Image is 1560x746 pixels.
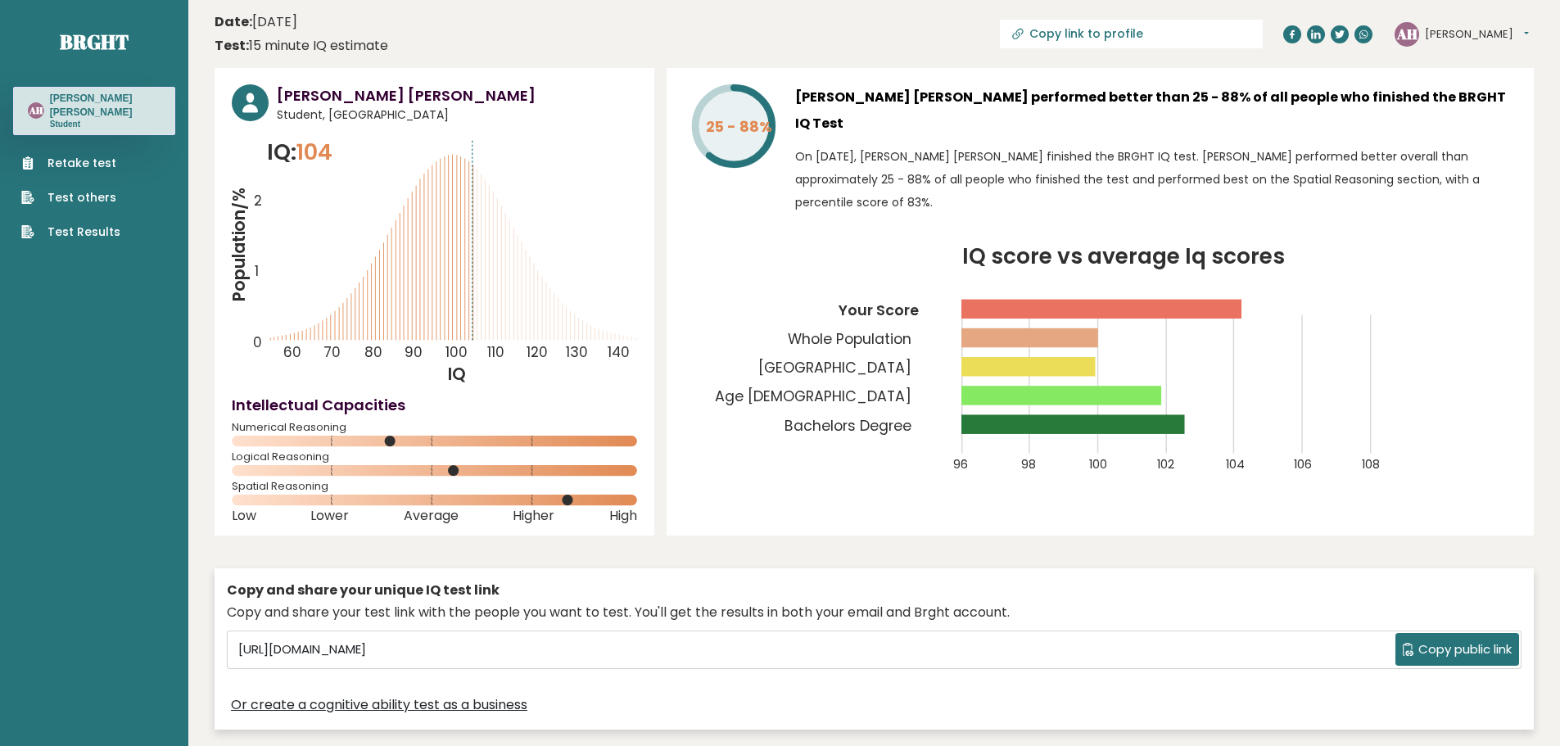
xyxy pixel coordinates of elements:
tspan: 106 [1294,456,1312,472]
tspan: Age [DEMOGRAPHIC_DATA] [715,387,911,406]
tspan: Whole Population [788,329,911,349]
span: Spatial Reasoning [232,483,637,490]
span: Higher [513,513,554,519]
span: Logical Reasoning [232,454,637,460]
p: On [DATE], [PERSON_NAME] [PERSON_NAME] finished the BRGHT IQ test. [PERSON_NAME] performed better... [795,145,1517,214]
button: [PERSON_NAME] [1425,26,1529,43]
tspan: 110 [487,342,504,362]
span: Average [404,513,459,519]
b: Date: [215,12,252,31]
span: High [609,513,637,519]
text: AH [29,104,43,116]
p: IQ: [267,136,332,169]
p: Student [50,119,161,130]
button: Copy public link [1395,633,1519,666]
a: Test others [21,189,120,206]
span: Low [232,513,256,519]
tspan: 25 - 88% [706,116,772,137]
tspan: Bachelors Degree [785,416,911,436]
tspan: 60 [283,342,301,362]
tspan: 80 [364,342,382,362]
a: Retake test [21,155,120,172]
tspan: 96 [953,456,968,472]
tspan: IQ score vs average Iq scores [962,241,1285,271]
div: Copy and share your test link with the people you want to test. You'll get the results in both yo... [227,603,1522,622]
a: Brght [60,29,129,55]
tspan: 90 [405,342,423,362]
tspan: 98 [1021,456,1036,472]
tspan: 130 [567,342,589,362]
h3: [PERSON_NAME] [PERSON_NAME] [277,84,637,106]
tspan: 108 [1362,456,1380,472]
tspan: 1 [255,261,259,281]
tspan: Population/% [228,188,251,302]
tspan: 104 [1226,456,1245,472]
text: AH [1396,24,1418,43]
b: Test: [215,36,249,55]
span: 104 [296,137,332,167]
span: Numerical Reasoning [232,424,637,431]
tspan: IQ [449,363,467,386]
div: Copy and share your unique IQ test link [227,581,1522,600]
span: Student, [GEOGRAPHIC_DATA] [277,106,637,124]
tspan: 120 [527,342,548,362]
a: Test Results [21,224,120,241]
h3: [PERSON_NAME] [PERSON_NAME] performed better than 25 - 88% of all people who finished the BRGHT I... [795,84,1517,137]
tspan: 70 [323,342,341,362]
span: Copy public link [1418,640,1512,659]
time: [DATE] [215,12,297,32]
a: Or create a cognitive ability test as a business [231,695,527,715]
div: 15 minute IQ estimate [215,36,388,56]
tspan: [GEOGRAPHIC_DATA] [758,358,911,378]
tspan: 0 [253,332,262,352]
tspan: 100 [445,342,468,362]
tspan: 140 [608,342,630,362]
span: Lower [310,513,349,519]
h4: Intellectual Capacities [232,394,637,416]
tspan: 2 [254,192,262,211]
tspan: 102 [1157,456,1174,472]
tspan: Your Score [838,301,919,320]
tspan: 100 [1089,456,1107,472]
h3: [PERSON_NAME] [PERSON_NAME] [50,92,161,119]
